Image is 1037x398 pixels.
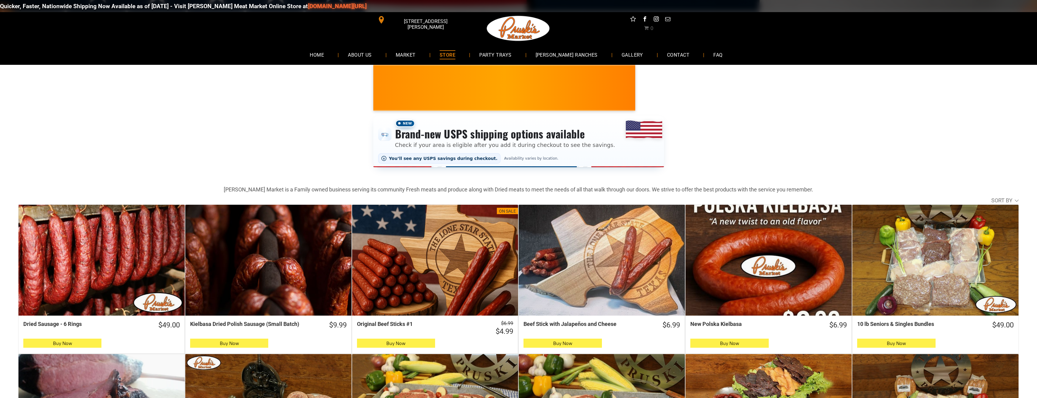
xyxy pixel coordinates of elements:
a: CONTACT [658,47,698,63]
div: Kielbasa Dried Polish Sausage (Small Batch) [190,320,313,327]
img: Pruski-s+Market+HQ+Logo2-1920w.png [486,12,551,45]
a: email [664,15,672,25]
div: $6.99 [662,320,680,330]
a: Social network [629,15,637,25]
a: $9.99Kielbasa Dried Polish Sausage (Small Batch) [185,320,352,330]
span: Buy Now [553,340,572,346]
a: PARTY TRAYS [470,47,520,63]
span: [PERSON_NAME] MARKET [628,92,747,102]
div: On Sale [499,208,516,214]
span: [STREET_ADDRESS][PERSON_NAME] [386,15,464,33]
a: MARKET [387,47,425,63]
span: New [395,120,415,127]
div: $49.00 [992,320,1014,330]
button: Buy Now [523,339,602,348]
a: STORE [431,47,464,63]
p: Check if your area is eligible after you add it during checkout to see the savings. [395,141,615,149]
a: Beef Stick with Jalapeños and Cheese [519,205,685,316]
a: [PERSON_NAME] RANCHES [527,47,607,63]
div: $4.99 [496,327,513,336]
a: FAQ [704,47,732,63]
a: GALLERY [613,47,652,63]
span: Buy Now [386,340,405,346]
a: instagram [652,15,660,25]
span: Buy Now [53,340,72,346]
span: Buy Now [720,340,739,346]
span: 0 [650,25,653,31]
h3: Brand-new USPS shipping options available [395,127,615,141]
a: facebook [641,15,649,25]
a: Dried Sausage - 6 Rings [18,205,185,316]
span: Buy Now [220,340,239,346]
div: Beef Stick with Jalapeños and Cheese [523,320,647,327]
button: Buy Now [690,339,768,348]
button: Buy Now [23,339,101,348]
a: New Polska Kielbasa [685,205,852,316]
a: $6.99Beef Stick with Jalapeños and Cheese [519,320,685,330]
div: 10 lb Seniors & Singles Bundles [857,320,976,327]
div: Dried Sausage - 6 Rings [23,320,143,327]
div: $9.99 [329,320,347,330]
a: HOME [301,47,333,63]
div: $6.99 [829,320,847,330]
div: Shipping options announcement [373,116,664,167]
div: New Polska Kielbasa [690,320,814,327]
div: $49.00 [158,320,180,330]
a: Kielbasa Dried Polish Sausage (Small Batch) [185,205,352,316]
strong: [PERSON_NAME] Market is a Family owned business serving its community Fresh meats and produce alo... [224,186,813,193]
a: $6.99New Polska Kielbasa [685,320,852,330]
button: Buy Now [357,339,435,348]
span: Buy Now [887,340,906,346]
button: Buy Now [857,339,935,348]
a: ABOUT US [339,47,381,63]
a: $6.99 $4.99Original Beef Sticks #1 [352,320,518,336]
div: Original Beef Sticks #1 [357,320,480,327]
a: $49.00Dried Sausage - 6 Rings [18,320,185,330]
a: [STREET_ADDRESS][PERSON_NAME] [373,15,466,25]
span: You’ll see any USPS savings during checkout. [389,156,498,161]
a: 10 lb Seniors &amp; Singles Bundles [852,205,1019,316]
a: [DOMAIN_NAME][URL] [303,3,362,10]
s: $6.99 [501,320,513,326]
a: $49.0010 lb Seniors & Singles Bundles [852,320,1019,330]
a: On SaleOriginal Beef Sticks #1 [352,205,518,316]
span: Availability varies by location. [503,156,560,161]
button: Buy Now [190,339,268,348]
